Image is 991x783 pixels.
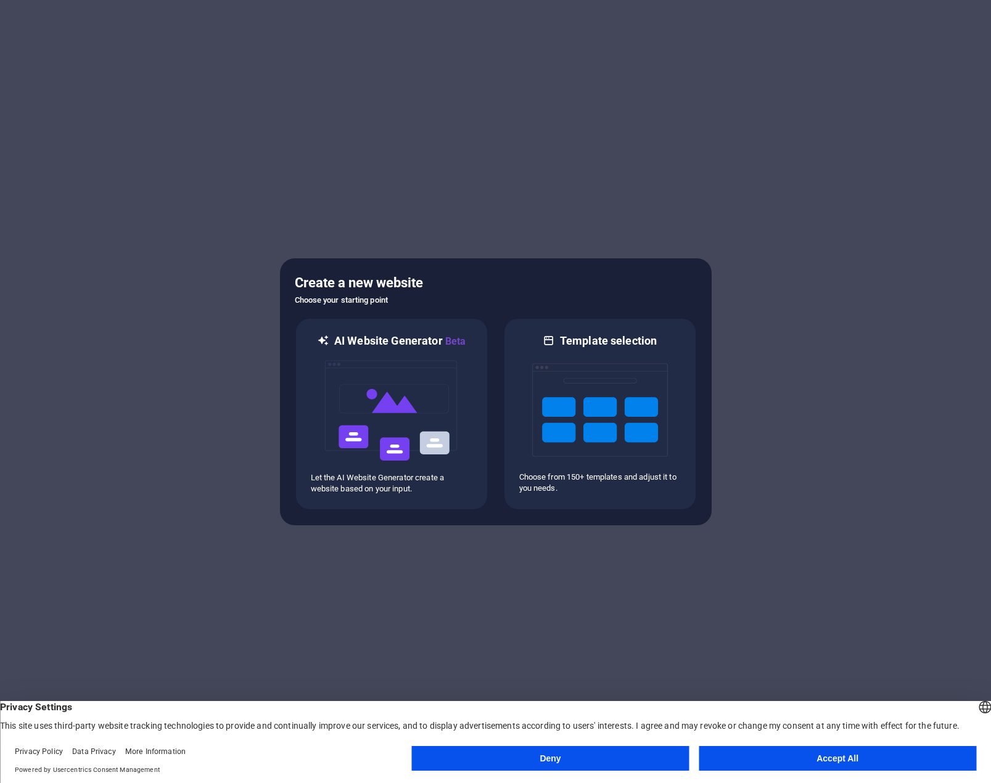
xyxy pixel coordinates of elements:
span: Beta [443,335,466,347]
h6: Choose your starting point [295,293,697,308]
p: Choose from 150+ templates and adjust it to you needs. [519,472,681,494]
h5: Create a new website [295,273,697,293]
div: AI Website GeneratorBetaaiLet the AI Website Generator create a website based on your input. [295,318,488,510]
div: Template selectionChoose from 150+ templates and adjust it to you needs. [503,318,697,510]
h6: Template selection [560,334,657,348]
img: ai [324,349,459,472]
h6: AI Website Generator [334,334,466,349]
p: Let the AI Website Generator create a website based on your input. [311,472,472,494]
